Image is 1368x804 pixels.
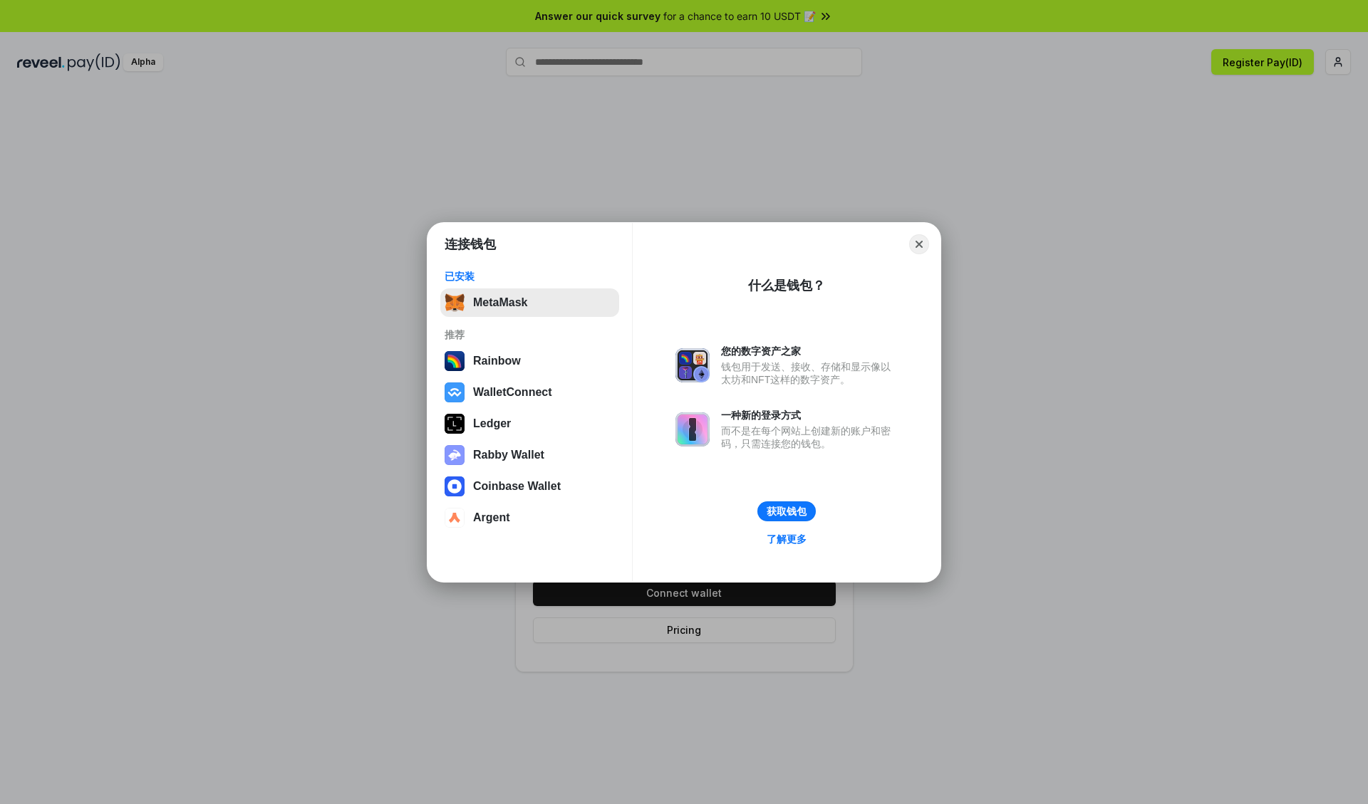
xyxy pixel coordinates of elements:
[440,409,619,438] button: Ledger
[767,533,807,545] div: 了解更多
[473,511,510,524] div: Argent
[721,409,898,422] div: 一种新的登录方式
[473,449,544,461] div: Rabby Wallet
[440,378,619,407] button: WalletConnect
[445,382,465,402] img: svg+xml,%3Csvg%20width%3D%2228%22%20height%3D%2228%22%20viewBox%3D%220%200%2028%2028%22%20fill%3D...
[440,503,619,532] button: Argent
[440,288,619,317] button: MetaMask
[445,293,465,313] img: svg+xml,%3Csvg%20fill%3D%22none%22%20height%3D%2233%22%20viewBox%3D%220%200%2035%2033%22%20width%...
[473,417,511,430] div: Ledger
[445,351,465,371] img: svg+xml,%3Csvg%20width%3D%22120%22%20height%3D%22120%22%20viewBox%3D%220%200%20120%20120%22%20fil...
[473,480,561,493] div: Coinbase Wallet
[445,270,615,283] div: 已安装
[440,347,619,375] button: Rainbow
[675,412,710,447] img: svg+xml,%3Csvg%20xmlns%3D%22http%3A%2F%2Fwww.w3.org%2F2000%2Fsvg%22%20fill%3D%22none%22%20viewBox...
[721,424,898,450] div: 而不是在每个网站上创建新的账户和密码，只需连接您的钱包。
[748,277,825,294] div: 什么是钱包？
[721,345,898,357] div: 您的数字资产之家
[767,505,807,518] div: 获取钱包
[445,445,465,465] img: svg+xml,%3Csvg%20xmlns%3D%22http%3A%2F%2Fwww.w3.org%2F2000%2Fsvg%22%20fill%3D%22none%22%20viewBox...
[440,472,619,501] button: Coinbase Wallet
[473,386,552,399] div: WalletConnect
[445,476,465,496] img: svg+xml,%3Csvg%20width%3D%2228%22%20height%3D%2228%22%20viewBox%3D%220%200%2028%2028%22%20fill%3D...
[675,348,710,382] img: svg+xml,%3Csvg%20xmlns%3D%22http%3A%2F%2Fwww.w3.org%2F2000%2Fsvg%22%20fill%3D%22none%22%20viewBox...
[758,530,815,548] a: 了解更多
[757,501,816,521] button: 获取钱包
[445,414,465,434] img: svg+xml,%3Csvg%20xmlns%3D%22http%3A%2F%2Fwww.w3.org%2F2000%2Fsvg%22%20width%3D%2228%22%20height%3...
[721,360,898,386] div: 钱包用于发送、接收、存储和显示像以太坊和NFT这样的数字资产。
[473,296,527,309] div: MetaMask
[473,355,521,367] div: Rainbow
[909,234,929,254] button: Close
[445,236,496,253] h1: 连接钱包
[445,508,465,528] img: svg+xml,%3Csvg%20width%3D%2228%22%20height%3D%2228%22%20viewBox%3D%220%200%2028%2028%22%20fill%3D...
[440,441,619,469] button: Rabby Wallet
[445,328,615,341] div: 推荐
